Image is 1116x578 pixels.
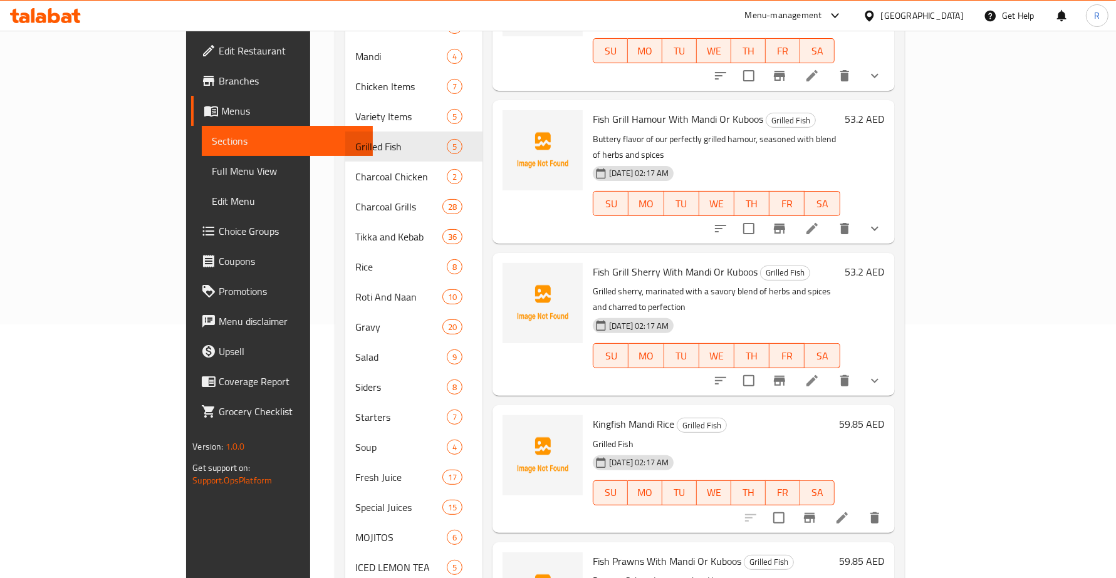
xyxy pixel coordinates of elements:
[345,71,482,101] div: Chicken Items7
[830,61,860,91] button: delete
[633,483,657,502] span: MO
[226,438,245,455] span: 1.0.0
[219,374,362,389] span: Coverage Report
[593,480,628,505] button: SU
[219,254,362,269] span: Coupons
[355,530,447,545] div: MOJITOS
[761,266,810,280] span: Grilled Fish
[355,470,442,485] span: Fresh Juice
[845,263,885,281] h6: 53.2 AED
[774,347,800,365] span: FR
[447,440,462,455] div: items
[736,63,762,89] span: Select to update
[736,42,761,60] span: TH
[593,415,674,433] span: Kingfish Mandi Rice
[702,42,726,60] span: WE
[219,73,362,88] span: Branches
[840,552,885,570] h6: 59.85 AED
[766,480,800,505] button: FR
[669,347,694,365] span: TU
[355,410,447,425] span: Starters
[628,38,662,63] button: MO
[447,530,462,545] div: items
[702,483,726,502] span: WE
[628,191,664,216] button: MO
[706,366,736,396] button: sort-choices
[191,96,372,126] a: Menus
[593,38,628,63] button: SU
[598,483,623,502] span: SU
[355,109,447,124] span: Variety Items
[447,139,462,154] div: items
[355,229,442,244] span: Tikka and Kebab
[355,169,447,184] span: Charcoal Chicken
[442,229,462,244] div: items
[699,191,734,216] button: WE
[345,492,482,522] div: Special Juices15
[860,214,890,244] button: show more
[593,343,628,368] button: SU
[447,381,462,393] span: 8
[805,191,840,216] button: SA
[443,502,462,513] span: 15
[355,560,447,575] div: ICED LEMON TEA
[443,201,462,213] span: 28
[345,222,482,252] div: Tikka and Kebab36
[860,503,890,533] button: delete
[212,194,362,209] span: Edit Menu
[192,438,223,455] span: Version:
[447,562,462,574] span: 5
[860,61,890,91] button: show more
[447,111,462,123] span: 5
[191,246,372,276] a: Coupons
[1094,9,1100,23] span: R
[212,133,362,148] span: Sections
[805,68,820,83] a: Edit menu item
[669,195,694,213] span: TU
[593,284,840,315] p: Grilled sherry, marinated with a savory blend of herbs and spices and charred to perfection
[795,503,825,533] button: Branch-specific-item
[734,191,769,216] button: TH
[447,49,462,64] div: items
[706,214,736,244] button: sort-choices
[202,156,372,186] a: Full Menu View
[447,171,462,183] span: 2
[345,342,482,372] div: Salad9
[345,402,482,432] div: Starters7
[345,462,482,492] div: Fresh Juice17
[634,195,659,213] span: MO
[598,195,623,213] span: SU
[345,101,482,132] div: Variety Items5
[355,79,447,94] div: Chicken Items
[633,42,657,60] span: MO
[345,282,482,312] div: Roti And Naan10
[221,103,362,118] span: Menus
[764,366,795,396] button: Branch-specific-item
[219,224,362,239] span: Choice Groups
[766,113,816,128] div: Grilled Fish
[447,51,462,63] span: 4
[736,483,761,502] span: TH
[355,379,447,395] span: Siders
[447,560,462,575] div: items
[835,510,850,525] a: Edit menu item
[840,415,885,433] h6: 59.85 AED
[447,169,462,184] div: items
[810,347,835,365] span: SA
[697,480,731,505] button: WE
[345,432,482,462] div: Soup4
[881,9,964,23] div: [GEOGRAPHIC_DATA]
[447,81,462,93] span: 7
[739,195,764,213] span: TH
[736,215,762,242] span: Select to update
[355,139,447,154] span: Grilled Fish
[345,372,482,402] div: Siders8
[443,231,462,243] span: 36
[355,199,442,214] span: Charcoal Grills
[447,379,462,395] div: items
[355,289,442,304] span: Roti And Naan
[192,472,272,488] a: Support.OpsPlatform
[766,38,800,63] button: FR
[628,343,664,368] button: MO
